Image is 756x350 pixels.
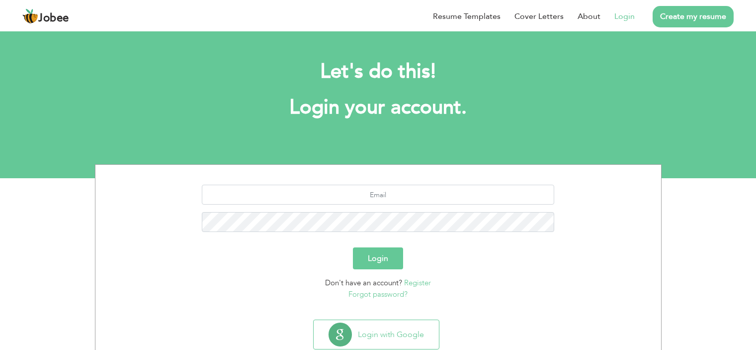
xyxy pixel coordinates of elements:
[514,10,564,22] a: Cover Letters
[653,6,734,27] a: Create my resume
[110,59,647,85] h2: Let's do this!
[110,95,647,120] h1: Login your account.
[22,8,38,24] img: jobee.io
[404,278,431,288] a: Register
[22,8,69,24] a: Jobee
[614,10,635,22] a: Login
[314,320,439,349] button: Login with Google
[202,185,554,205] input: Email
[433,10,501,22] a: Resume Templates
[348,289,408,299] a: Forgot password?
[578,10,600,22] a: About
[353,247,403,269] button: Login
[325,278,402,288] span: Don't have an account?
[38,13,69,24] span: Jobee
